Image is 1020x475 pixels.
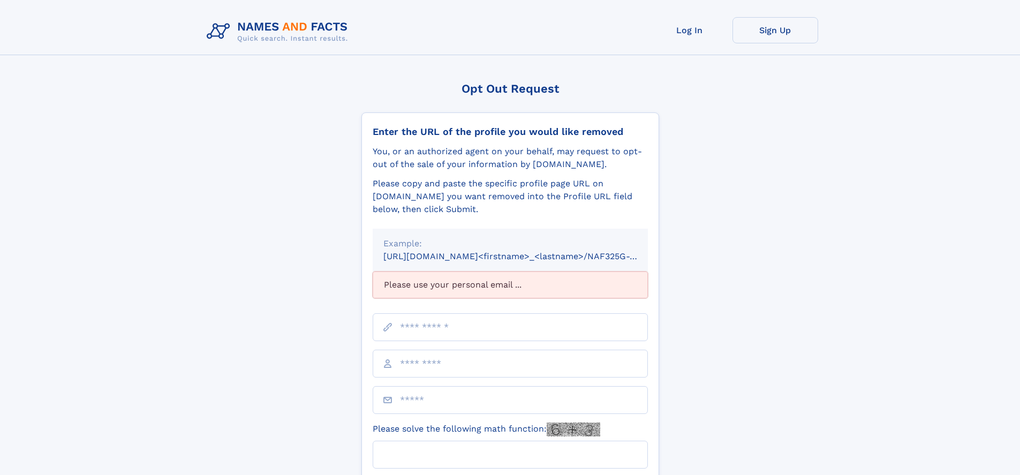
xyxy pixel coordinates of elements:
div: Opt Out Request [361,82,659,95]
div: Enter the URL of the profile you would like removed [373,126,648,138]
div: Example: [383,237,637,250]
div: Please use your personal email ... [373,272,648,298]
img: Logo Names and Facts [202,17,357,46]
div: Please copy and paste the specific profile page URL on [DOMAIN_NAME] you want removed into the Pr... [373,177,648,216]
a: Sign Up [732,17,818,43]
div: You, or an authorized agent on your behalf, may request to opt-out of the sale of your informatio... [373,145,648,171]
a: Log In [647,17,732,43]
small: [URL][DOMAIN_NAME]<firstname>_<lastname>/NAF325G-xxxxxxxx [383,251,668,261]
label: Please solve the following math function: [373,423,600,436]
